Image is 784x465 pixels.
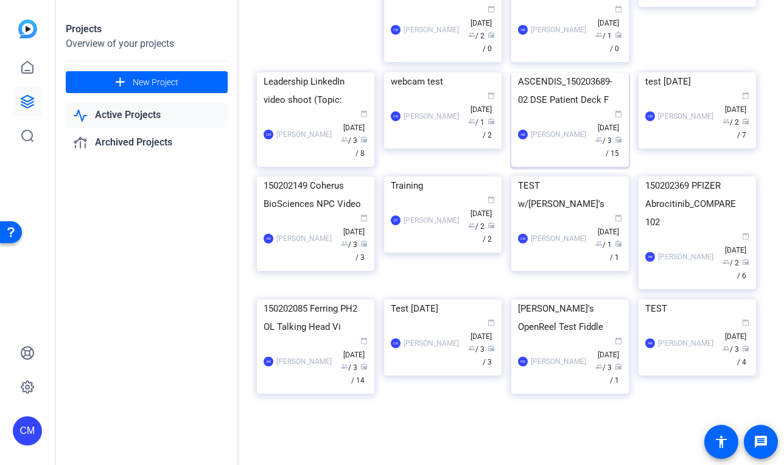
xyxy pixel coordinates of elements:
span: calendar_today [615,214,622,222]
span: group [341,240,348,247]
div: [PERSON_NAME] [276,232,332,245]
div: AM [645,338,655,348]
div: 150202149 Coherus BioSciences NPC Video [264,177,368,213]
div: TEST [645,299,749,318]
span: radio [615,31,622,38]
span: / 3 [483,345,495,366]
span: / 3 [341,136,357,145]
span: calendar_today [488,5,495,13]
div: CF [391,215,401,225]
div: ASCENDIS_150203689-02 DSE Patient Deck F [518,72,622,109]
span: group [723,117,730,125]
span: / 3 [341,240,357,249]
div: [PERSON_NAME] [404,24,459,36]
span: [DATE] [471,93,495,114]
span: calendar_today [742,232,749,240]
button: New Project [66,71,228,93]
span: radio [360,136,368,143]
span: [DATE] [343,111,368,132]
div: [PERSON_NAME] [531,355,586,368]
span: / 3 [595,363,612,372]
div: KW [518,357,528,366]
span: group [468,222,475,229]
span: / 15 [606,136,622,158]
span: radio [615,363,622,370]
div: [PERSON_NAME] [658,110,713,122]
span: / 7 [737,118,749,139]
span: group [595,136,603,143]
span: / 6 [737,259,749,280]
span: radio [615,136,622,143]
span: calendar_today [488,319,495,326]
span: calendar_today [615,5,622,13]
div: TEST w/[PERSON_NAME]'s [518,177,622,213]
div: AM [518,130,528,139]
div: 150202085 Ferring PH2 OL Talking Head Vi [264,299,368,336]
div: [PERSON_NAME] [276,128,332,141]
span: [DATE] [343,338,368,359]
a: Active Projects [66,103,228,128]
span: [DATE] [598,111,622,132]
span: calendar_today [488,196,495,203]
span: / 1 [468,118,485,127]
img: blue-gradient.svg [18,19,37,38]
div: [PERSON_NAME] [531,128,586,141]
div: Leadership LinkedIn video shoot (Topic: [264,72,368,109]
span: calendar_today [360,337,368,344]
span: radio [488,344,495,352]
div: [PERSON_NAME] [276,355,332,368]
div: CM [645,111,655,121]
div: Training [391,177,495,195]
div: [PERSON_NAME] [404,337,459,349]
span: / 1 [610,363,622,385]
span: radio [615,240,622,247]
span: / 1 [595,240,612,249]
span: radio [742,117,749,125]
span: / 1 [610,240,622,262]
div: AM [518,25,528,35]
span: calendar_today [615,337,622,344]
div: CM [264,130,273,139]
span: / 3 [468,345,485,354]
span: radio [360,240,368,247]
span: / 4 [737,345,749,366]
div: CM [13,416,42,446]
span: / 2 [723,118,739,127]
div: [PERSON_NAME] [404,110,459,122]
span: / 2 [483,222,495,243]
span: calendar_today [488,92,495,99]
span: / 1 [595,32,612,40]
span: radio [488,222,495,229]
div: AM [645,252,655,262]
span: / 2 [468,222,485,231]
span: calendar_today [360,110,368,117]
span: group [723,258,730,265]
span: radio [742,258,749,265]
span: New Project [133,76,178,89]
span: / 2 [483,118,495,139]
span: radio [488,117,495,125]
span: radio [360,363,368,370]
div: [PERSON_NAME] [658,337,713,349]
div: CM [518,234,528,243]
span: [DATE] [725,93,749,114]
span: / 3 [355,240,368,262]
div: [PERSON_NAME] [658,251,713,263]
span: / 0 [610,32,622,53]
mat-icon: add [113,75,128,90]
span: group [595,363,603,370]
div: [PERSON_NAME] [404,214,459,226]
span: / 2 [468,32,485,40]
span: / 3 [595,136,612,145]
span: group [468,31,475,38]
span: group [468,344,475,352]
div: [PERSON_NAME]'s OpenReel Test Fiddle [518,299,622,336]
mat-icon: message [754,435,768,449]
span: group [723,344,730,352]
a: Archived Projects [66,130,228,155]
div: CM [391,338,401,348]
div: test [DATE] [645,72,749,91]
span: calendar_today [742,92,749,99]
span: / 14 [351,363,368,385]
div: CM [391,111,401,121]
